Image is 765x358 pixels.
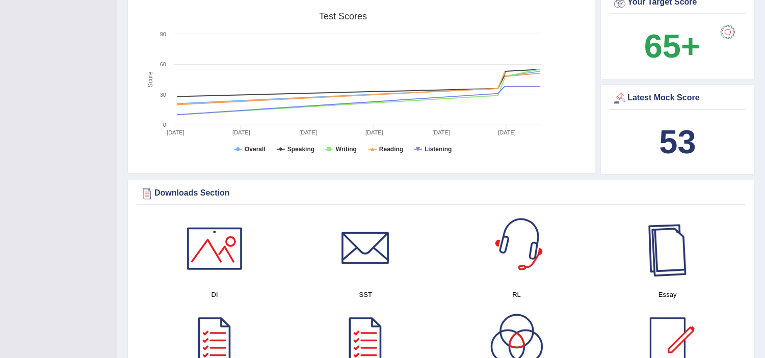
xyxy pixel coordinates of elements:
[379,146,403,153] tspan: Reading
[446,289,587,300] h4: RL
[319,11,367,21] tspan: Test scores
[498,129,516,135] tspan: [DATE]
[299,129,317,135] tspan: [DATE]
[425,146,452,153] tspan: Listening
[365,129,383,135] tspan: [DATE]
[597,289,738,300] h4: Essay
[167,129,184,135] tspan: [DATE]
[160,61,166,67] text: 60
[160,92,166,98] text: 30
[245,146,266,153] tspan: Overall
[432,129,450,135] tspan: [DATE]
[659,123,696,160] b: 53
[644,27,700,65] b: 65+
[144,289,285,300] h4: DI
[612,91,743,106] div: Latest Mock Score
[295,289,436,300] h4: SST
[163,122,166,128] text: 0
[139,186,743,201] div: Downloads Section
[232,129,250,135] tspan: [DATE]
[336,146,357,153] tspan: Writing
[160,31,166,37] text: 90
[287,146,314,153] tspan: Speaking
[147,71,154,88] tspan: Score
